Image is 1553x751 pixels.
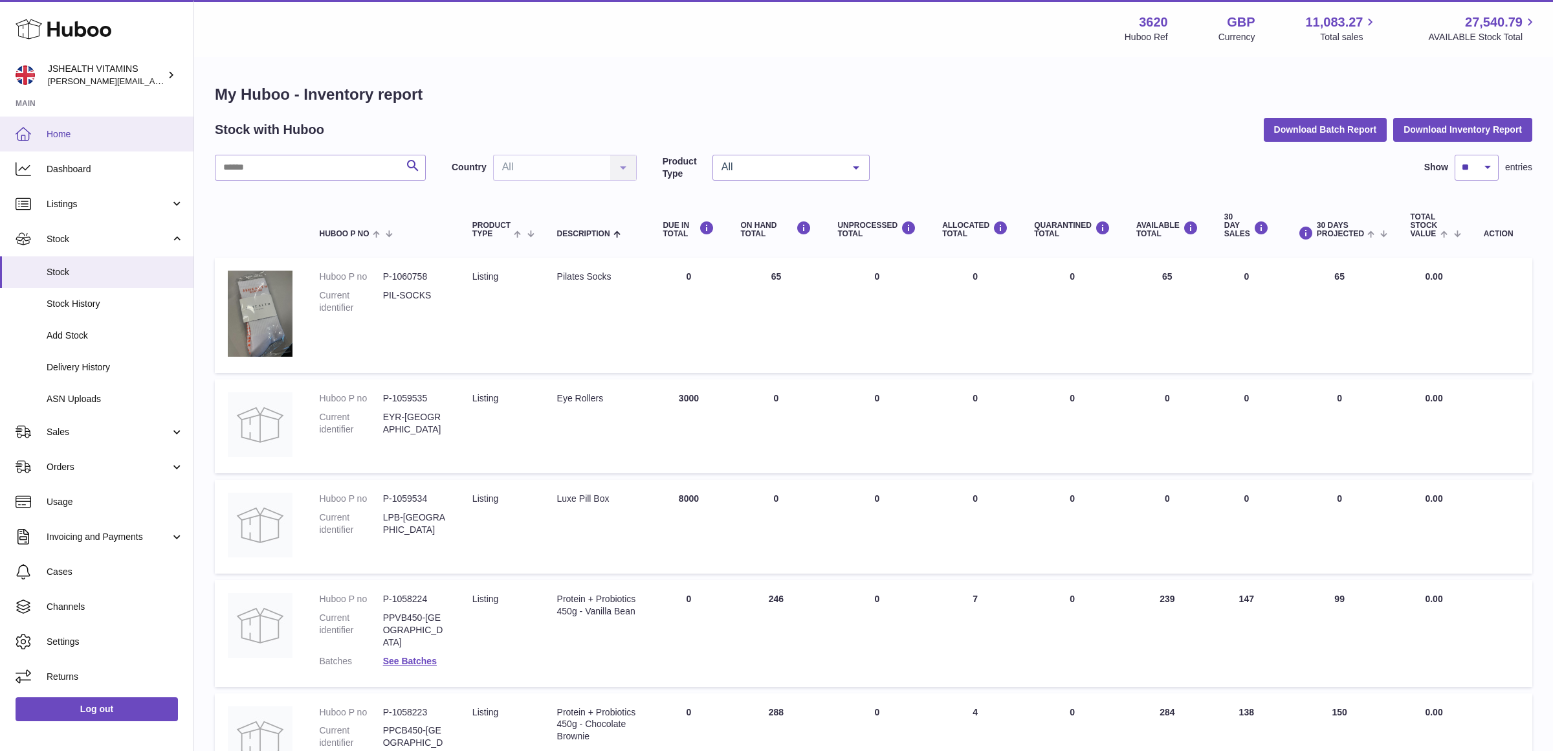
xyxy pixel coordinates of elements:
td: 0 [824,379,929,473]
span: Settings [47,636,184,648]
span: Orders [47,461,170,473]
td: 65 [727,258,824,373]
td: 0 [929,480,1021,574]
span: Invoicing and Payments [47,531,170,543]
strong: GBP [1227,14,1255,31]
span: listing [472,493,498,504]
span: Stock [47,266,184,278]
div: Protein + Probiotics 450g - Chocolate Brownie [557,706,637,743]
dt: Current identifier [319,411,382,436]
span: Total stock value [1410,213,1437,239]
span: entries [1505,161,1532,174]
button: Download Inventory Report [1393,118,1532,141]
div: DUE IN TOTAL [663,221,714,238]
span: 0.00 [1425,271,1442,282]
button: Download Batch Report [1264,118,1387,141]
td: 0 [929,258,1021,373]
span: Listings [47,198,170,210]
dt: Huboo P no [319,271,382,283]
td: 0 [1211,480,1282,574]
div: ON HAND Total [740,221,811,238]
td: 65 [1123,258,1211,373]
div: Huboo Ref [1125,31,1168,43]
h2: Stock with Huboo [215,121,324,139]
td: 0 [824,480,929,574]
dt: Current identifier [319,511,382,536]
div: UNPROCESSED Total [837,221,916,238]
span: Total sales [1320,31,1378,43]
td: 3000 [650,379,727,473]
td: 0 [824,580,929,686]
div: Luxe Pill Box [557,493,637,505]
h1: My Huboo - Inventory report [215,84,1532,105]
div: JSHEALTH VITAMINS [48,63,164,87]
td: 246 [727,580,824,686]
span: Add Stock [47,330,184,342]
span: Returns [47,671,184,683]
span: ASN Uploads [47,393,184,405]
dd: PPVB450-[GEOGRAPHIC_DATA] [383,612,446,649]
div: Currency [1218,31,1255,43]
dt: Huboo P no [319,493,382,505]
span: listing [472,393,498,403]
a: 11,083.27 Total sales [1305,14,1378,43]
span: Channels [47,601,184,613]
span: 0.00 [1425,393,1442,403]
dt: Huboo P no [319,706,382,719]
a: 27,540.79 AVAILABLE Stock Total [1428,14,1537,43]
span: Stock [47,233,170,245]
span: 30 DAYS PROJECTED [1317,221,1364,238]
td: 0 [727,480,824,574]
span: 0.00 [1425,594,1442,604]
img: product image [228,493,292,557]
td: 0 [824,258,929,373]
span: 0 [1070,493,1075,504]
span: Stock History [47,298,184,310]
img: product image [228,271,292,357]
td: 99 [1282,580,1398,686]
dd: P-1058223 [383,706,446,719]
dd: P-1060758 [383,271,446,283]
label: Product Type [663,155,706,180]
span: Sales [47,426,170,438]
dt: Current identifier [319,612,382,649]
span: Cases [47,566,184,578]
td: 239 [1123,580,1211,686]
label: Show [1424,161,1448,174]
span: Dashboard [47,163,184,175]
dt: Batches [319,655,382,667]
td: 0 [1211,258,1282,373]
td: 8000 [650,480,727,574]
span: listing [472,707,498,717]
span: 0.00 [1425,707,1442,717]
td: 0 [1123,379,1211,473]
img: product image [228,392,292,457]
dd: PIL-SOCKS [383,289,446,314]
td: 0 [929,379,1021,473]
span: 27,540.79 [1465,14,1523,31]
span: Usage [47,496,184,508]
span: [PERSON_NAME][EMAIL_ADDRESS][DOMAIN_NAME] [48,76,259,86]
span: All [718,161,843,174]
div: ALLOCATED Total [942,221,1008,238]
span: 0.00 [1425,493,1442,504]
a: See Batches [383,656,437,666]
dt: Current identifier [319,289,382,314]
td: 0 [1211,379,1282,473]
a: Log out [16,697,178,721]
div: Action [1484,230,1519,238]
td: 65 [1282,258,1398,373]
td: 0 [650,580,727,686]
span: Home [47,128,184,140]
span: 0 [1070,707,1075,717]
div: Pilates Socks [557,271,637,283]
td: 0 [1282,379,1398,473]
div: Eye Rollers [557,392,637,405]
dt: Huboo P no [319,593,382,605]
span: AVAILABLE Stock Total [1428,31,1537,43]
dd: LPB-[GEOGRAPHIC_DATA] [383,511,446,536]
img: francesca@jshealthvitamins.com [16,65,35,85]
dd: P-1059534 [383,493,446,505]
span: Delivery History [47,361,184,374]
strong: 3620 [1139,14,1168,31]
